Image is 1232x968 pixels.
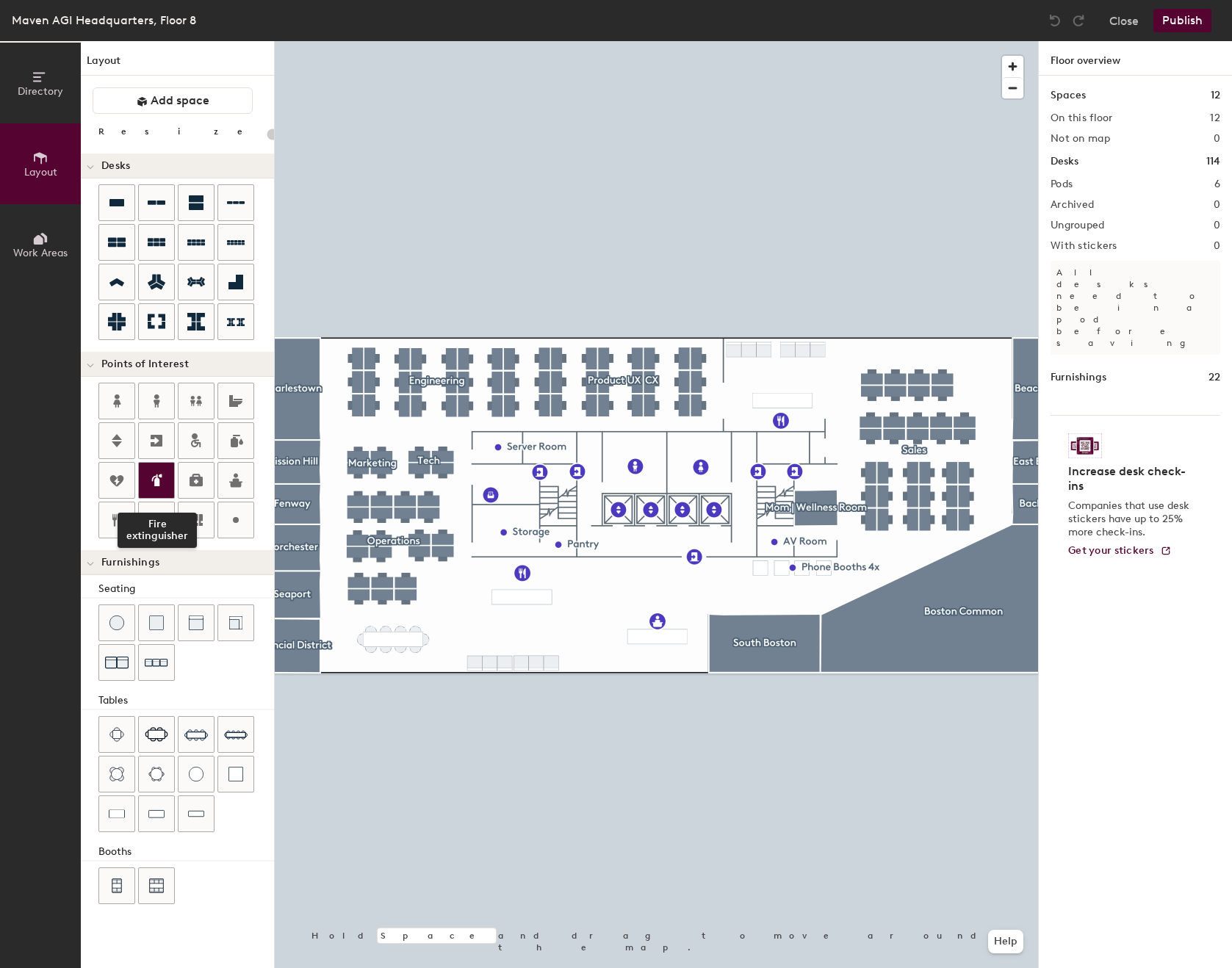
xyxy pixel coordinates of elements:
[1051,87,1086,104] h1: Spaces
[98,604,135,641] button: Stool
[138,795,175,832] button: Table (1x3)
[1068,544,1154,557] span: Get your stickers
[1051,153,1078,170] h1: Desks
[1068,433,1102,458] img: Sticker logo
[13,247,68,259] span: Work Areas
[98,644,135,681] button: Couch (x2)
[1051,178,1073,190] h2: Pods
[93,87,253,114] button: Add space
[178,716,215,753] button: Eight seat table
[109,767,124,781] img: Four seat round table
[1051,240,1117,252] h2: With stickers
[178,795,215,832] button: Table (1x4)
[138,462,175,499] button: Fire extinguisher
[1051,133,1110,145] h2: Not on map
[1068,545,1172,557] a: Get your stickers
[1214,220,1220,231] h2: 0
[81,53,274,76] h1: Layout
[98,756,135,792] button: Four seat round table
[1048,13,1062,28] img: Undo
[217,756,254,792] button: Table (1x1)
[1051,199,1094,211] h2: Archived
[98,867,135,904] button: Four seat booth
[138,604,175,641] button: Cushion
[110,878,123,893] img: Four seat booth
[105,651,129,674] img: Couch (x2)
[1051,112,1113,124] h2: On this floor
[1051,369,1106,386] h1: Furnishings
[98,844,274,860] div: Booths
[1153,9,1211,32] button: Publish
[178,604,215,641] button: Couch (middle)
[1109,9,1139,32] button: Close
[98,581,274,597] div: Seating
[1214,178,1220,190] h2: 6
[149,878,164,893] img: Six seat booth
[228,615,243,630] img: Couch (corner)
[101,160,130,172] span: Desks
[98,795,135,832] button: Table (1x2)
[101,358,189,370] span: Points of Interest
[217,604,254,641] button: Couch (corner)
[1051,261,1220,355] p: All desks need to be in a pod before saving
[1214,199,1220,211] h2: 0
[1039,41,1232,76] h1: Floor overview
[138,756,175,792] button: Six seat round table
[101,557,159,568] span: Furnishings
[12,11,196,29] div: Maven AGI Headquarters, Floor 8
[1214,133,1220,145] h2: 0
[148,806,165,821] img: Table (1x3)
[1214,240,1220,252] h2: 0
[24,166,57,178] span: Layout
[1071,13,1086,28] img: Redo
[189,767,203,781] img: Table (round)
[224,723,248,746] img: Ten seat table
[138,716,175,753] button: Six seat table
[109,727,124,742] img: Four seat table
[178,756,215,792] button: Table (round)
[18,85,63,98] span: Directory
[145,727,168,742] img: Six seat table
[189,615,203,630] img: Couch (middle)
[988,930,1023,953] button: Help
[149,615,164,630] img: Cushion
[145,651,168,674] img: Couch (x3)
[109,806,125,821] img: Table (1x2)
[98,716,135,753] button: Four seat table
[184,723,208,746] img: Eight seat table
[1210,112,1220,124] h2: 12
[1208,369,1220,386] h1: 22
[148,767,165,781] img: Six seat round table
[1211,87,1220,104] h1: 12
[151,93,209,108] span: Add space
[1068,464,1194,494] h4: Increase desk check-ins
[1068,499,1194,539] p: Companies that use desk stickers have up to 25% more check-ins.
[109,615,124,630] img: Stool
[138,644,175,681] button: Couch (x3)
[138,867,175,904] button: Six seat booth
[98,126,261,137] div: Resize
[228,767,243,781] img: Table (1x1)
[1206,153,1220,170] h1: 114
[188,806,204,821] img: Table (1x4)
[98,693,274,709] div: Tables
[1051,220,1105,231] h2: Ungrouped
[217,716,254,753] button: Ten seat table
